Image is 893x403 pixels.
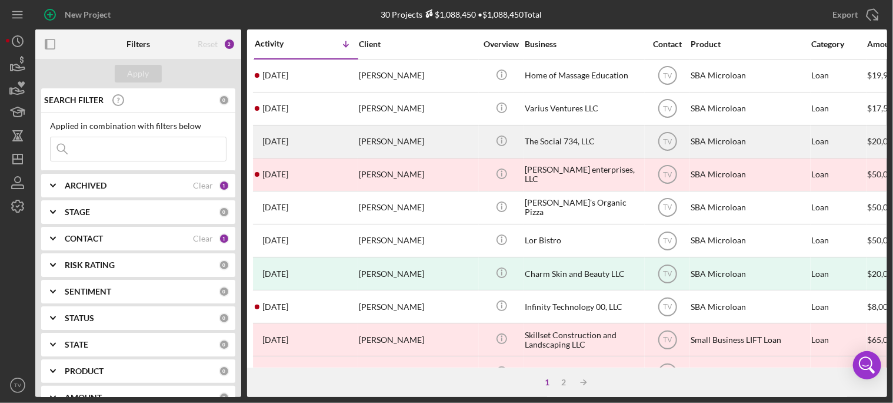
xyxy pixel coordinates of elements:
[555,378,572,387] div: 2
[65,207,90,217] b: STAGE
[65,181,106,190] b: ARCHIVED
[645,39,689,49] div: Contact
[262,104,288,113] time: 2025-09-21 12:18
[539,378,555,387] div: 1
[359,291,477,322] div: [PERSON_NAME]
[359,93,477,124] div: [PERSON_NAME]
[6,374,29,397] button: TV
[691,93,808,124] div: SBA Microloan
[691,291,808,322] div: SBA Microloan
[128,65,149,82] div: Apply
[359,159,477,190] div: [PERSON_NAME]
[262,335,288,345] time: 2025-06-10 15:54
[262,203,288,212] time: 2025-08-25 16:00
[691,192,808,223] div: SBA Microloan
[691,126,808,157] div: SBA Microloan
[867,302,892,312] span: $8,000
[65,393,102,402] b: AMOUNT
[115,65,162,82] button: Apply
[359,357,477,388] div: [PERSON_NAME]
[691,225,808,256] div: SBA Microloan
[359,39,477,49] div: Client
[663,171,672,179] text: TV
[663,270,672,278] text: TV
[50,121,226,131] div: Applied in combination with filters below
[219,233,229,244] div: 1
[832,3,858,27] div: Export
[663,237,672,245] text: TV
[663,204,672,212] text: TV
[691,357,808,388] div: Small Business LIFT Loan
[525,60,642,91] div: Home of Massage Education
[663,72,672,80] text: TV
[219,260,229,270] div: 0
[193,234,213,243] div: Clear
[65,3,111,27] div: New Project
[359,324,477,355] div: [PERSON_NAME]
[219,207,229,217] div: 0
[193,181,213,190] div: Clear
[811,159,866,190] div: Loan
[65,340,88,349] b: STATE
[65,313,94,323] b: STATUS
[219,180,229,191] div: 1
[691,324,808,355] div: Small Business LIFT Loan
[262,269,288,279] time: 2025-07-31 13:34
[663,138,672,146] text: TV
[359,225,477,256] div: [PERSON_NAME]
[479,39,524,49] div: Overview
[691,39,808,49] div: Product
[65,260,115,270] b: RISK RATING
[219,95,229,105] div: 0
[691,60,808,91] div: SBA Microloan
[525,291,642,322] div: Infinity Technology 00, LLC
[811,357,866,388] div: Loan
[811,291,866,322] div: Loan
[262,170,288,179] time: 2025-08-31 01:02
[14,382,22,389] text: TV
[65,366,104,376] b: PRODUCT
[65,287,111,296] b: SENTIMENT
[381,9,542,19] div: 30 Projects • $1,088,450 Total
[198,39,218,49] div: Reset
[811,192,866,223] div: Loan
[525,324,642,355] div: Skillset Construction and Landscaping LLC
[811,39,866,49] div: Category
[663,105,672,113] text: TV
[359,126,477,157] div: [PERSON_NAME]
[663,303,672,311] text: TV
[35,3,122,27] button: New Project
[811,93,866,124] div: Loan
[359,258,477,289] div: [PERSON_NAME]
[219,286,229,297] div: 0
[262,71,288,80] time: 2025-10-02 20:10
[359,192,477,223] div: [PERSON_NAME]
[525,93,642,124] div: Varius Ventures LLC
[525,126,642,157] div: The Social 734, LLC
[255,39,306,48] div: Activity
[691,258,808,289] div: SBA Microloan
[262,236,288,245] time: 2025-08-25 15:41
[262,302,288,312] time: 2025-06-24 14:02
[219,392,229,403] div: 0
[811,60,866,91] div: Loan
[219,313,229,323] div: 0
[224,38,235,50] div: 2
[525,192,642,223] div: [PERSON_NAME]'s Organic Pizza
[853,351,881,379] div: Open Intercom Messenger
[126,39,150,49] b: Filters
[44,95,104,105] b: SEARCH FILTER
[525,225,642,256] div: Lor Bistro
[811,126,866,157] div: Loan
[525,39,642,49] div: Business
[821,3,887,27] button: Export
[811,225,866,256] div: Loan
[219,366,229,376] div: 0
[525,357,642,388] div: Sonic Trucking LLC
[359,60,477,91] div: [PERSON_NAME]
[219,339,229,350] div: 0
[262,137,288,146] time: 2025-09-03 20:23
[811,324,866,355] div: Loan
[663,336,672,344] text: TV
[691,159,808,190] div: SBA Microloan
